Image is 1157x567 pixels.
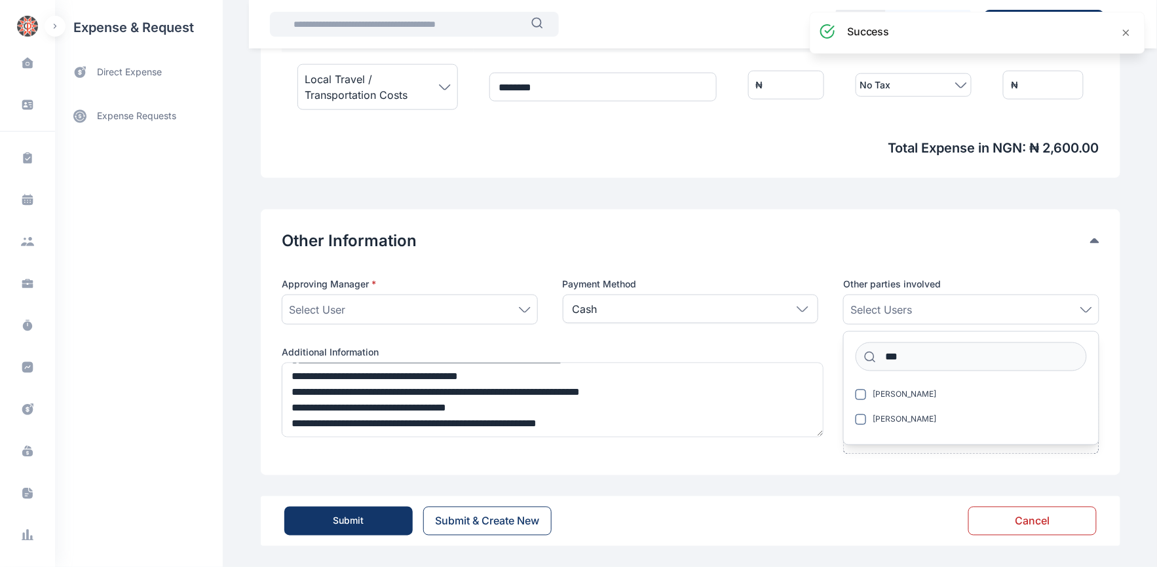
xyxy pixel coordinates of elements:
span: Total Expense in NGN : ₦ 2,600.00 [282,139,1099,157]
h3: success [847,24,890,39]
div: ₦ [756,79,763,92]
button: Cancel [968,507,1097,536]
a: expense requests [55,100,223,132]
span: Select Users [850,302,912,318]
span: [PERSON_NAME] [873,414,936,425]
label: Payment Method [563,278,819,291]
button: Submit [284,507,413,536]
label: Additional Information [282,346,818,359]
div: Other Information [282,230,1099,251]
span: No Tax [860,77,891,93]
p: Cash [573,301,597,317]
span: Approving Manager [282,278,376,291]
span: Other parties involved [843,278,941,291]
span: [PERSON_NAME] [873,390,936,400]
button: Submit & Create New [423,507,552,536]
span: Local Travel / Transportation Costs [305,71,439,103]
span: direct expense [97,65,162,79]
div: expense requests [55,90,223,132]
div: Submit [333,515,364,528]
a: direct expense [55,55,223,90]
div: ₦ [1011,79,1018,92]
button: Other Information [282,230,1090,251]
span: Select User [289,302,345,318]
